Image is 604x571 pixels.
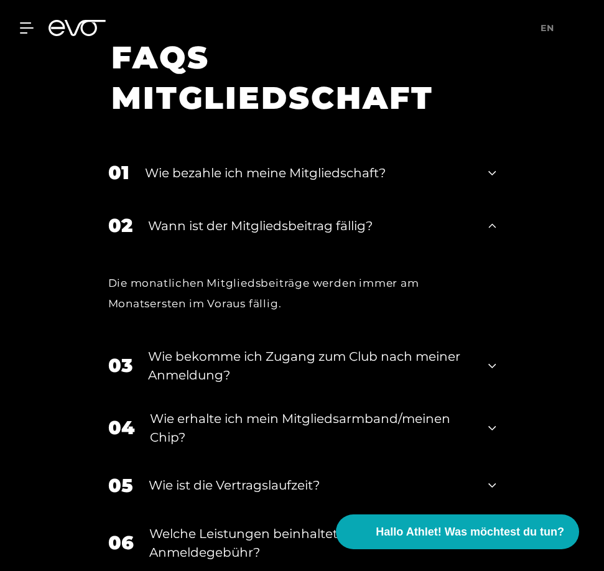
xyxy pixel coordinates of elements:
[145,164,473,182] div: Wie bezahle ich meine Mitgliedschaft?
[149,476,473,494] div: Wie ist die Vertragslaufzeit?
[150,409,473,447] div: Wie erhalte ich mein Mitgliedsarmband/meinen Chip?
[336,514,579,549] button: Hallo Athlet! Was möchtest du tun?
[541,21,562,35] a: en
[108,211,132,239] div: 02
[376,524,564,541] span: Hallo Athlet! Was möchtest du tun?
[108,159,129,187] div: 01
[149,524,473,562] div: Welche Leistungen beinhaltet die Anmeldegebühr?
[108,351,132,379] div: 03
[108,529,134,557] div: 06
[541,22,554,34] span: en
[111,37,478,118] h1: FAQS MITGLIEDSCHAFT
[108,273,496,313] div: Die monatlichen Mitgliedsbeiträge werden immer am Monatsersten im Voraus fällig.
[148,216,473,235] div: Wann ist der Mitgliedsbeitrag fällig?
[108,471,133,499] div: 05
[108,414,134,442] div: 04
[148,347,473,384] div: Wie bekomme ich Zugang zum Club nach meiner Anmeldung?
